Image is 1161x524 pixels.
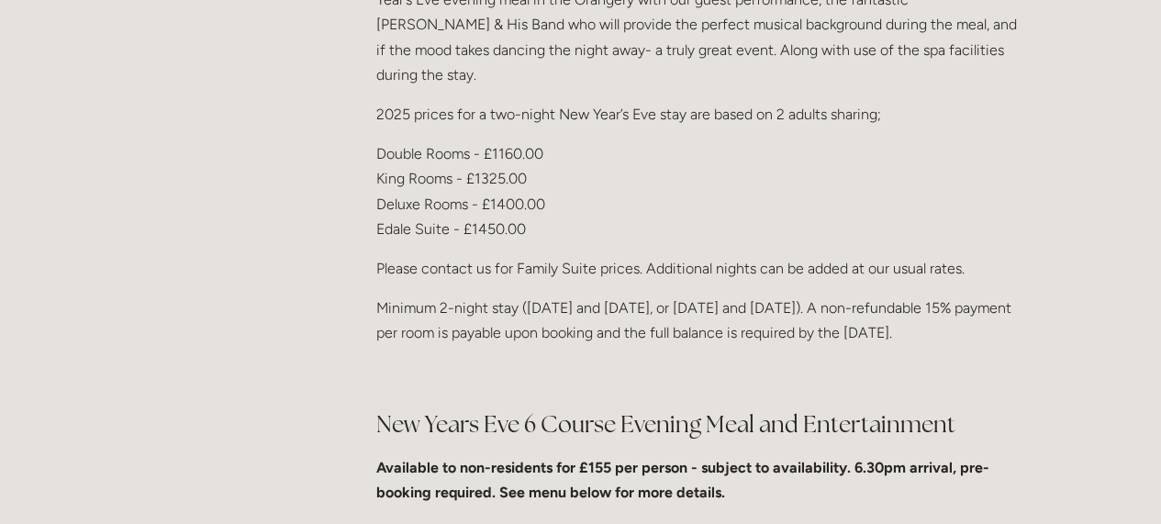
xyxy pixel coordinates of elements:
p: Double Rooms - £1160.00 King Rooms - £1325.00 Deluxe Rooms - £1400.00 Edale Suite - £1450.00 [376,141,1020,241]
p: Please contact us for Family Suite prices. Additional nights can be added at our usual rates. [376,256,1020,281]
p: Minimum 2-night stay ([DATE] and [DATE], or [DATE] and [DATE]). A non-refundable 15% payment per ... [376,295,1020,345]
strong: Available to non-residents for £155 per person - subject to availability. 6.30pm arrival, pre-boo... [376,459,989,501]
h2: New Years Eve 6 Course Evening Meal and Entertainment [376,408,1020,440]
p: 2025 prices for a two-night New Year’s Eve stay are based on 2 adults sharing; [376,102,1020,127]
